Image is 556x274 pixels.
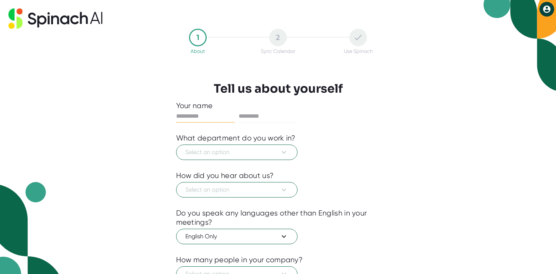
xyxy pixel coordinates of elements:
[176,171,274,180] div: How did you hear about us?
[531,249,549,267] iframe: Intercom live chat
[269,29,287,46] div: 2
[176,145,297,160] button: Select an option
[176,255,303,264] div: How many people in your company?
[185,185,288,194] span: Select an option
[344,48,373,54] div: Use Spinach
[214,82,343,96] h3: Tell us about yourself
[176,134,296,143] div: What department do you work in?
[185,148,288,157] span: Select an option
[190,48,205,54] div: About
[176,209,380,227] div: Do you speak any languages other than English in your meetings?
[176,229,297,244] button: English Only
[176,182,297,198] button: Select an option
[261,48,295,54] div: Sync Calendar
[176,101,380,110] div: Your name
[189,29,207,46] div: 1
[185,232,288,241] span: English Only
